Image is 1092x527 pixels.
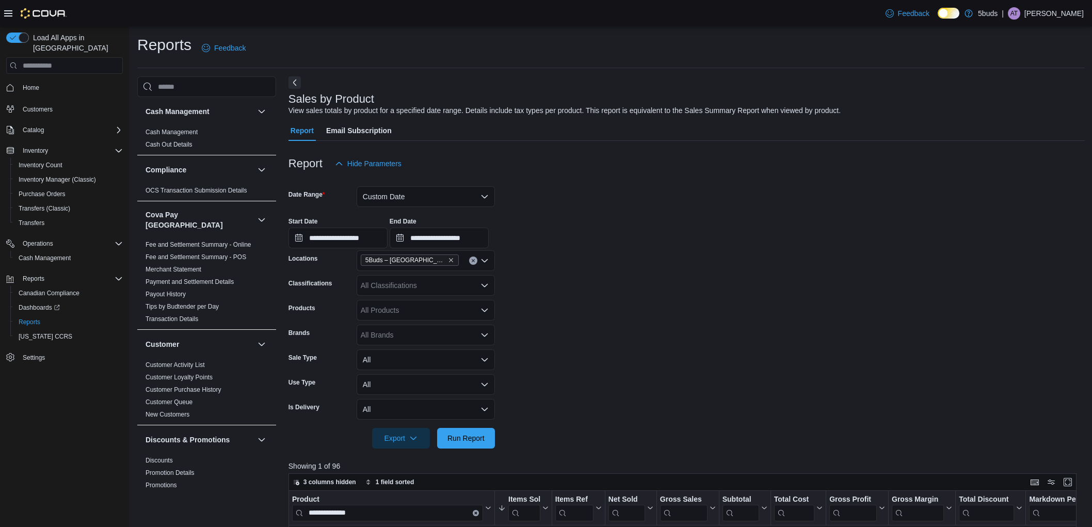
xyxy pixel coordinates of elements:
button: Reports [2,272,127,286]
div: Product [292,495,483,521]
span: Discounts [146,456,173,465]
span: Export [378,428,424,449]
a: Fee and Settlement Summary - Online [146,241,251,248]
button: Cash Management [146,106,253,117]
a: Payout History [146,291,186,298]
span: Cash Management [146,128,198,136]
button: Total Discount [959,495,1022,521]
button: 1 field sorted [361,476,419,488]
span: Washington CCRS [14,330,123,343]
button: Open list of options [480,257,489,265]
a: Transfers [14,217,49,229]
span: OCS Transaction Submission Details [146,186,247,195]
span: Dashboards [14,301,123,314]
h3: Discounts & Promotions [146,435,230,445]
div: Items Ref [555,495,593,505]
div: Gross Margin [892,495,944,521]
button: Items Sold [498,495,549,521]
button: All [357,399,495,420]
span: Email Subscription [326,120,392,141]
button: All [357,374,495,395]
span: Feedback [898,8,929,19]
h3: Compliance [146,165,186,175]
label: Date Range [288,190,325,199]
button: Export [372,428,430,449]
p: | [1002,7,1004,20]
span: Dashboards [19,304,60,312]
button: Hide Parameters [331,153,406,174]
span: Cash Management [19,254,71,262]
div: Items Sold [508,495,540,505]
button: Operations [19,237,57,250]
span: Reports [14,316,123,328]
span: Transfers [19,219,44,227]
button: Gross Sales [660,495,716,521]
h3: Report [288,157,323,170]
div: Gross Sales [660,495,708,505]
button: Transfers [10,216,127,230]
input: Dark Mode [938,8,959,19]
h3: Sales by Product [288,93,374,105]
span: New Customers [146,410,189,419]
div: Items Sold [508,495,540,521]
input: Press the down key to open a popover containing a calendar. [288,228,388,248]
a: Dashboards [10,300,127,315]
div: Net Sold [608,495,645,505]
label: Locations [288,254,318,263]
button: Purchase Orders [10,187,127,201]
a: Fee and Settlement Summary - POS [146,253,246,261]
span: Merchant Statement [146,265,201,274]
button: Keyboard shortcuts [1029,476,1041,488]
label: Products [288,304,315,312]
span: Promotions [146,481,177,489]
h3: Customer [146,339,179,349]
div: View sales totals by product for a specified date range. Details include tax types per product. T... [288,105,841,116]
span: Home [19,81,123,94]
div: Gross Margin [892,495,944,505]
a: Feedback [881,3,934,24]
span: Promotion Details [146,469,195,477]
span: Purchase Orders [14,188,123,200]
h3: Cash Management [146,106,210,117]
span: Customer Activity List [146,361,205,369]
button: Total Cost [774,495,823,521]
span: Customer Purchase History [146,386,221,394]
button: Cash Management [255,105,268,118]
span: Customers [19,102,123,115]
span: Operations [23,239,53,248]
button: Clear input [469,257,477,265]
a: Dashboards [14,301,64,314]
span: Settings [19,351,123,364]
span: Run Report [447,433,485,443]
button: Settings [2,350,127,365]
span: 3 columns hidden [303,478,356,486]
button: Catalog [19,124,48,136]
span: Catalog [19,124,123,136]
button: Display options [1045,476,1057,488]
a: Purchase Orders [14,188,70,200]
div: Total Cost [774,495,814,521]
span: [US_STATE] CCRS [19,332,72,341]
span: Inventory Manager (Classic) [14,173,123,186]
div: Alyssa Tatrol [1008,7,1020,20]
button: Inventory [2,143,127,158]
button: Catalog [2,123,127,137]
button: 3 columns hidden [289,476,360,488]
button: Items Ref [555,495,602,521]
button: Discounts & Promotions [255,434,268,446]
a: Merchant Statement [146,266,201,273]
a: Inventory Count [14,159,67,171]
span: Canadian Compliance [19,289,79,297]
div: Net Sold [608,495,645,521]
a: Reports [14,316,44,328]
button: Gross Profit [829,495,885,521]
button: Compliance [146,165,253,175]
div: Total Cost [774,495,814,505]
span: AT [1010,7,1018,20]
span: Hide Parameters [347,158,402,169]
button: Next [288,76,301,89]
span: Inventory Count [19,161,62,169]
button: Customer [255,338,268,350]
button: Inventory [19,145,52,157]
